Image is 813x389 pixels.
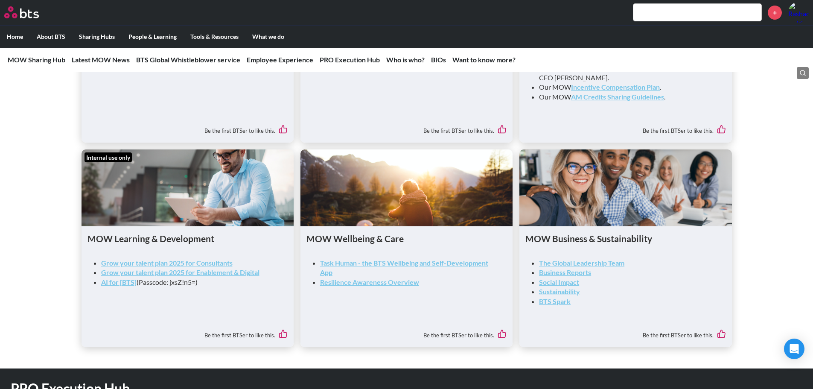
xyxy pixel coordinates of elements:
a: Who is who? [386,56,425,64]
a: Grow your talent plan 2025 for Consultants [101,259,233,267]
label: Tools & Resources [184,26,245,48]
a: Business Reports [539,268,591,276]
a: Incentive Compensation Plan [571,83,660,91]
a: Latest MOW News [72,56,130,64]
a: Go home [4,6,55,18]
a: PRO Execution Hub [320,56,380,64]
label: People & Learning [122,26,184,48]
a: BTS Global Whistleblower service [136,56,240,64]
div: Open Intercom Messenger [784,339,804,359]
a: Sustainability [539,287,580,295]
div: Be the first BTSer to like this. [87,119,288,137]
a: Profile [788,2,809,23]
li: (Passcode: jxsZ!n5=) [101,278,281,287]
a: Social Impact [539,278,579,286]
div: Be the first BTSer to like this. [525,119,726,137]
h1: MOW Business & Sustainability [525,232,726,245]
a: Resilience Awareness Overview [320,278,419,286]
div: Be the first BTSer to like this. [87,323,288,341]
li: Our MOW . [539,92,719,102]
div: Be the first BTSer to like this. [525,323,726,341]
a: Want to know more? [452,56,516,64]
img: BTS Logo [4,6,39,18]
div: Be the first BTSer to like this. [306,323,507,341]
a: AM Credits Sharing Guidelines [571,93,664,101]
a: + [768,6,782,20]
li: Our MOW . [539,82,719,92]
a: BTS Spark [539,297,571,305]
label: About BTS [30,26,72,48]
label: What we do [245,26,291,48]
img: Rashad Hairizam [788,2,809,23]
div: Internal use only [85,152,132,163]
a: BIOs [431,56,446,64]
a: AI for [BTS] [101,278,137,286]
h1: MOW Learning & Development [87,232,288,245]
h1: MOW Wellbeing & Care [306,232,507,245]
a: MOW Sharing Hub [8,56,65,64]
div: Be the first BTSer to like this. [306,119,507,137]
a: Grow your talent plan 2025 for Enablement & Digital [101,268,259,276]
a: Employee Experience [247,56,313,64]
a: The Global Leadership Team [539,259,624,267]
a: Task Human - the BTS Wellbeing and Self-Development App [320,259,488,276]
label: Sharing Hubs [72,26,122,48]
